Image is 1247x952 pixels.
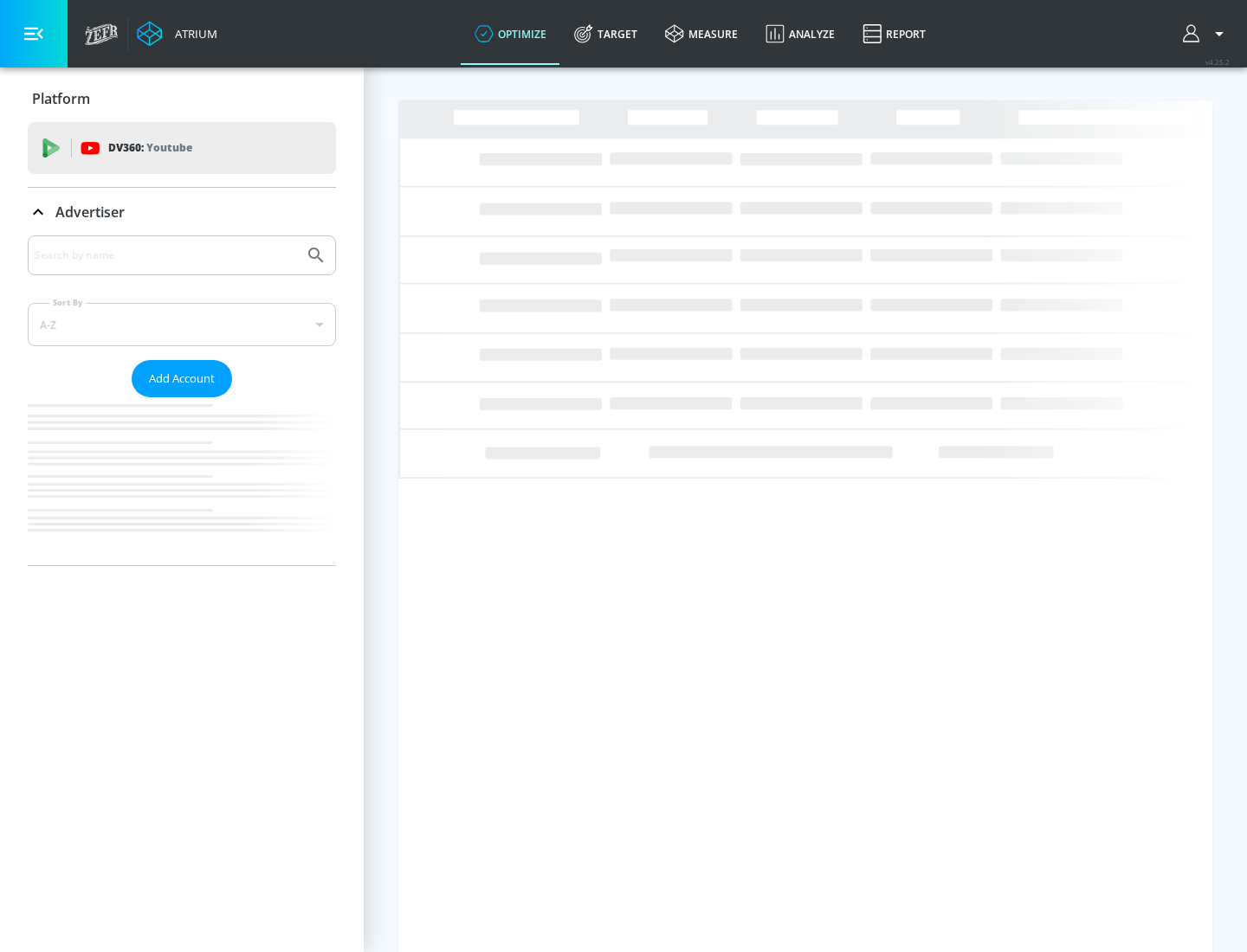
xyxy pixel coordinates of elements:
[146,138,192,157] p: Youtube
[49,297,87,308] label: Sort By
[560,3,651,65] a: Target
[752,3,849,65] a: Analyze
[28,235,336,565] div: Advertiser
[55,203,125,222] p: Advertiser
[849,3,940,65] a: Report
[137,21,217,47] a: Atrium
[32,89,90,108] p: Platform
[168,26,217,42] div: Atrium
[28,122,336,174] div: DV360: Youtube
[651,3,752,65] a: measure
[461,3,560,65] a: optimize
[149,369,215,389] span: Add Account
[28,303,336,346] div: A-Z
[1205,57,1230,67] span: v 4.25.2
[28,397,336,565] nav: list of Advertiser
[132,360,232,397] button: Add Account
[28,74,336,123] div: Platform
[28,188,336,236] div: Advertiser
[35,244,297,267] input: Search by name
[108,138,192,158] p: DV360:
